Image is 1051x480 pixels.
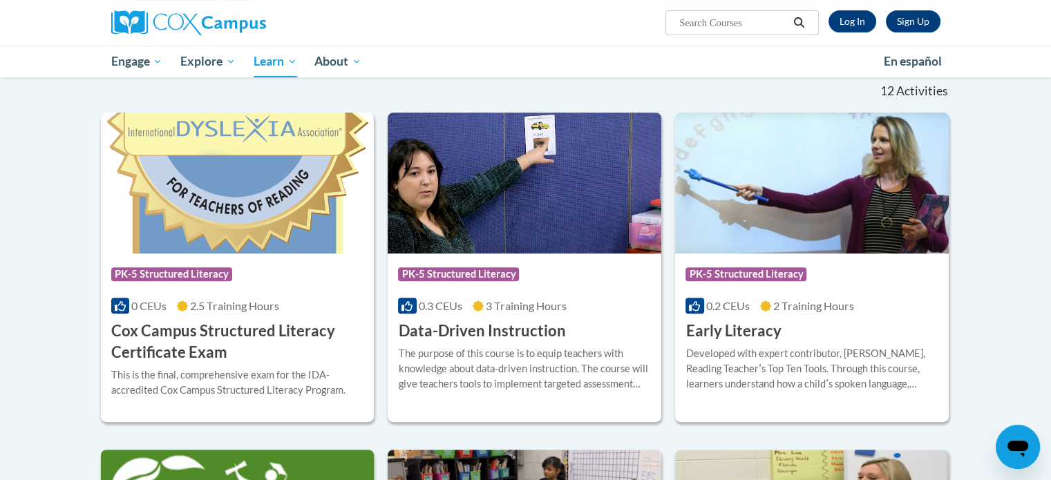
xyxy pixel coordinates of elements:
[880,84,893,99] span: 12
[884,54,942,68] span: En español
[773,299,854,312] span: 2 Training Hours
[111,10,266,35] img: Cox Campus
[305,46,370,77] a: About
[91,46,961,77] div: Main menu
[111,267,232,281] span: PK-5 Structured Literacy
[102,46,172,77] a: Engage
[886,10,940,32] a: Register
[314,53,361,70] span: About
[419,299,462,312] span: 0.3 CEUs
[388,113,661,253] img: Course Logo
[875,47,951,76] a: En español
[101,113,375,422] a: Course LogoPK-5 Structured Literacy0 CEUs2.5 Training Hours Cox Campus Structured Literacy Certif...
[706,299,750,312] span: 0.2 CEUs
[398,267,519,281] span: PK-5 Structured Literacy
[675,113,949,253] img: Course Logo
[398,346,651,392] div: The purpose of this course is to equip teachers with knowledge about data-driven instruction. The...
[111,320,364,363] h3: Cox Campus Structured Literacy Certificate Exam
[685,346,938,392] div: Developed with expert contributor, [PERSON_NAME], Reading Teacherʹs Top Ten Tools. Through this c...
[398,320,565,342] h3: Data-Driven Instruction
[388,113,661,422] a: Course LogoPK-5 Structured Literacy0.3 CEUs3 Training Hours Data-Driven InstructionThe purpose of...
[678,15,788,31] input: Search Courses
[101,113,375,253] img: Course Logo
[111,10,374,35] a: Cox Campus
[788,15,809,31] button: Search
[996,425,1040,469] iframe: Button to launch messaging window
[190,299,279,312] span: 2.5 Training Hours
[111,367,364,398] div: This is the final, comprehensive exam for the IDA-accredited Cox Campus Structured Literacy Program.
[675,113,949,422] a: Course LogoPK-5 Structured Literacy0.2 CEUs2 Training Hours Early LiteracyDeveloped with expert c...
[111,53,162,70] span: Engage
[896,84,948,99] span: Activities
[486,299,567,312] span: 3 Training Hours
[829,10,876,32] a: Log In
[685,267,806,281] span: PK-5 Structured Literacy
[685,320,781,342] h3: Early Literacy
[180,53,236,70] span: Explore
[131,299,167,312] span: 0 CEUs
[254,53,297,70] span: Learn
[171,46,245,77] a: Explore
[245,46,306,77] a: Learn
